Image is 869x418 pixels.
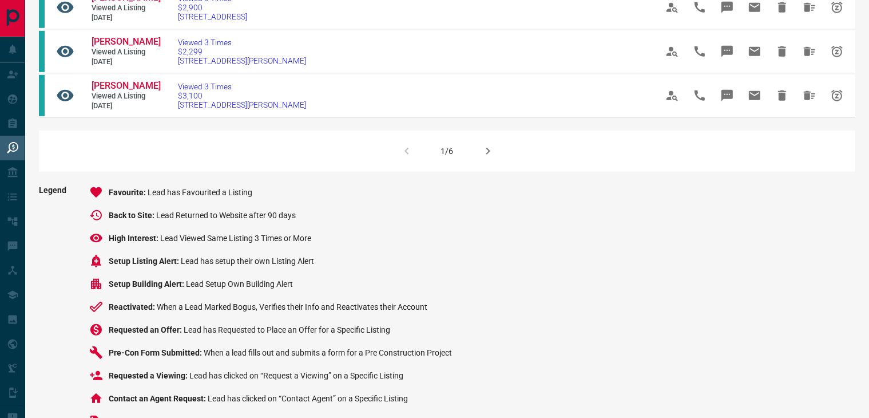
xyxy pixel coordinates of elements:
[189,371,403,380] span: Lead has clicked on “Request a Viewing” on a Specific Listing
[186,279,293,289] span: Lead Setup Own Building Alert
[92,13,160,23] span: [DATE]
[208,394,408,403] span: Lead has clicked on “Contact Agent” on a Specific Listing
[686,38,713,65] span: Call
[109,234,160,243] span: High Interest
[823,82,851,109] span: Snooze
[92,36,160,48] a: [PERSON_NAME]
[109,279,186,289] span: Setup Building Alert
[109,325,184,334] span: Requested an Offer
[178,38,306,65] a: Viewed 3 Times$2,299[STREET_ADDRESS][PERSON_NAME]
[92,101,160,111] span: [DATE]
[109,371,189,380] span: Requested a Viewing
[713,82,741,109] span: Message
[441,147,454,156] div: 1/6
[796,38,823,65] span: Hide All from Clark Barnes
[157,302,427,311] span: When a Lead Marked Bogus, Verifies their Info and Reactivates their Account
[768,38,796,65] span: Hide
[768,82,796,109] span: Hide
[181,257,314,266] span: Lead has setup their own Listing Alert
[92,3,160,13] span: Viewed a Listing
[156,211,296,220] span: Lead Returned to Website after 90 days
[109,257,181,266] span: Setup Listing Alert
[148,188,252,197] span: Lead has Favourited a Listing
[741,82,768,109] span: Email
[160,234,311,243] span: Lead Viewed Same Listing 3 Times or More
[178,38,306,47] span: Viewed 3 Times
[658,82,686,109] span: View Profile
[178,82,306,109] a: Viewed 3 Times$3,100[STREET_ADDRESS][PERSON_NAME]
[713,38,741,65] span: Message
[39,75,45,116] div: condos.ca
[796,82,823,109] span: Hide All from Jo S
[109,348,204,357] span: Pre-Con Form Submitted
[178,3,247,12] span: $2,900
[686,82,713,109] span: Call
[178,12,247,21] span: [STREET_ADDRESS]
[204,348,452,357] span: When a lead fills out and submits a form for a Pre Construction Project
[92,57,160,67] span: [DATE]
[178,82,306,91] span: Viewed 3 Times
[92,92,160,101] span: Viewed a Listing
[178,47,306,56] span: $2,299
[92,80,160,92] a: [PERSON_NAME]
[741,38,768,65] span: Email
[178,100,306,109] span: [STREET_ADDRESS][PERSON_NAME]
[178,91,306,100] span: $3,100
[178,56,306,65] span: [STREET_ADDRESS][PERSON_NAME]
[109,188,148,197] span: Favourite
[109,394,208,403] span: Contact an Agent Request
[109,211,156,220] span: Back to Site
[658,38,686,65] span: View Profile
[92,48,160,57] span: Viewed a Listing
[823,38,851,65] span: Snooze
[109,302,157,311] span: Reactivated
[92,36,161,47] span: [PERSON_NAME]
[92,80,161,91] span: [PERSON_NAME]
[184,325,390,334] span: Lead has Requested to Place an Offer for a Specific Listing
[39,31,45,72] div: condos.ca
